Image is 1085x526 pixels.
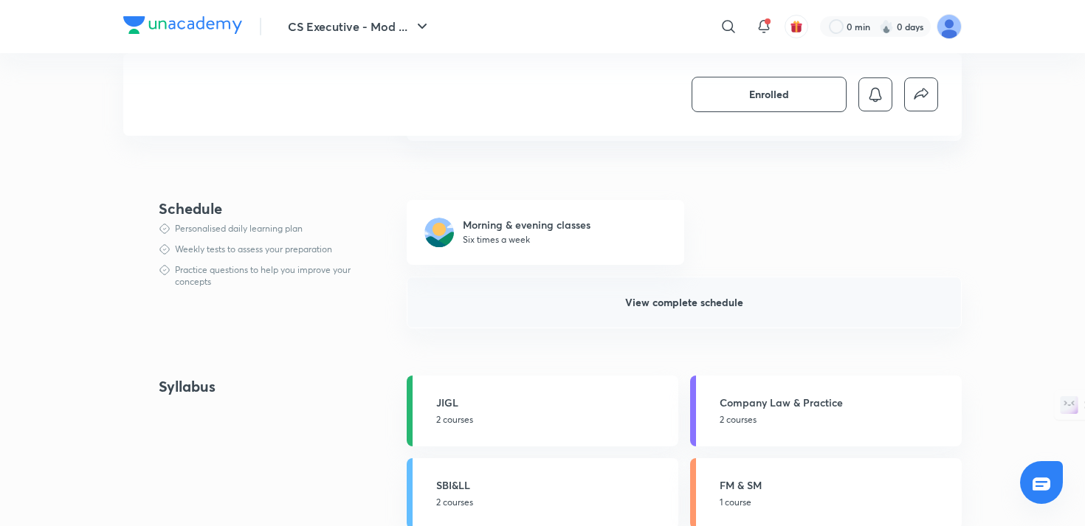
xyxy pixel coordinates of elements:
button: CS Executive - Mod ... [279,12,440,41]
div: Weekly tests to assess your preparation [175,243,332,255]
div: Schedule [159,200,359,217]
button: Enrolled [692,77,847,112]
h6: Morning & evening classes [463,218,590,232]
p: 2 courses [720,413,953,426]
a: JIGL2 courses [407,376,678,446]
p: 2 courses [436,496,669,509]
h5: JIGL [436,395,669,410]
span: Enrolled [749,87,789,102]
span: View complete schedule [625,295,743,310]
h5: Company Law & Practice [720,395,953,410]
p: 2 courses [436,413,669,426]
a: Company Law & Practice2 courses [690,376,962,446]
a: Company Logo [123,16,242,38]
img: avatar [790,20,803,33]
h5: FM & SM [720,477,953,493]
div: Personalised daily learning plan [175,223,303,235]
h4: Syllabus [159,376,359,398]
img: streak [879,19,894,34]
h5: SBI&LL [436,477,669,493]
button: avatar [785,15,808,38]
button: View complete schedule [407,277,962,328]
p: Six times a week [463,232,590,247]
div: Practice questions to help you improve your concepts [175,264,359,288]
img: Company Logo [123,16,242,34]
p: 1 course [720,496,953,509]
img: sumit kumar [937,14,962,39]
